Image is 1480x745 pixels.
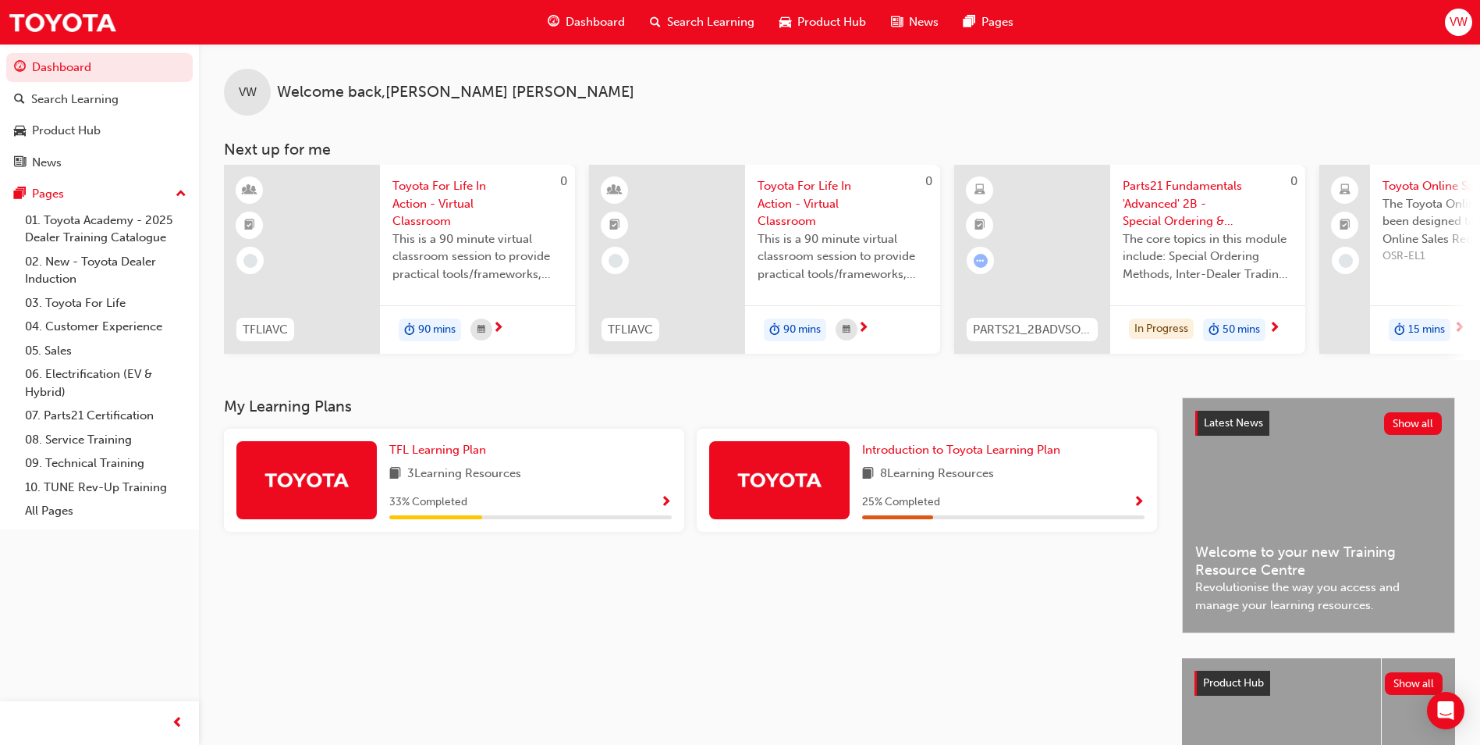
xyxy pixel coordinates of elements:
a: 03. Toyota For Life [19,291,193,315]
span: 33 % Completed [389,494,467,512]
a: 04. Customer Experience [19,315,193,339]
span: TFL Learning Plan [389,443,486,457]
span: prev-icon [172,714,183,733]
span: duration-icon [1208,320,1219,340]
a: 02. New - Toyota Dealer Induction [19,250,193,291]
div: News [32,154,62,172]
span: Welcome back , [PERSON_NAME] [PERSON_NAME] [277,84,634,102]
span: next-icon [1453,322,1465,336]
a: 01. Toyota Academy - 2025 Dealer Training Catalogue [19,209,193,250]
button: Show all [1385,672,1443,695]
a: 06. Electrification (EV & Hybrid) [19,362,193,404]
span: 15 mins [1408,321,1445,339]
span: learningRecordVerb_NONE-icon [609,254,623,268]
span: guage-icon [548,12,559,32]
a: news-iconNews [878,6,951,38]
span: Product Hub [1203,676,1264,690]
a: All Pages [19,499,193,523]
a: Product HubShow all [1194,671,1443,696]
button: Show Progress [1133,493,1145,512]
span: Latest News [1204,416,1263,430]
button: VW [1445,9,1472,36]
a: 07. Parts21 Certification [19,404,193,428]
span: 3 Learning Resources [407,465,521,484]
div: Pages [32,185,64,203]
span: TFLIAVC [243,321,288,339]
span: Toyota For Life In Action - Virtual Classroom [758,177,928,230]
button: Show all [1384,412,1443,435]
button: Show Progress [660,493,672,512]
span: learningRecordVerb_ATTEMPT-icon [974,254,988,268]
span: Product Hub [797,13,866,31]
a: 0PARTS21_2BADVSO_0522_ELParts21 Fundamentals 'Advanced' 2B - Special Ordering & HeijunkaThe core ... [954,165,1305,354]
span: 50 mins [1223,321,1260,339]
img: Trak [736,466,822,494]
a: Product Hub [6,116,193,145]
a: Introduction to Toyota Learning Plan [862,441,1067,459]
span: booktick-icon [974,216,985,236]
a: 10. TUNE Rev-Up Training [19,476,193,500]
span: car-icon [14,124,26,138]
span: search-icon [650,12,661,32]
span: Pages [981,13,1013,31]
span: learningRecordVerb_NONE-icon [243,254,257,268]
span: booktick-icon [1340,216,1350,236]
span: 90 mins [783,321,821,339]
span: VW [239,84,257,102]
span: pages-icon [14,187,26,201]
span: Search Learning [667,13,754,31]
span: next-icon [1269,322,1280,336]
span: 25 % Completed [862,494,940,512]
a: search-iconSearch Learning [637,6,767,38]
img: Trak [8,5,117,40]
span: duration-icon [769,320,780,340]
span: Toyota For Life In Action - Virtual Classroom [392,177,563,230]
span: calendar-icon [843,320,850,340]
button: Pages [6,180,193,209]
span: book-icon [389,465,401,484]
span: learningResourceType_INSTRUCTOR_LED-icon [244,180,255,201]
span: PARTS21_2BADVSO_0522_EL [973,321,1091,339]
span: 0 [925,174,932,188]
span: booktick-icon [244,216,255,236]
div: Search Learning [31,91,119,109]
span: booktick-icon [609,216,620,236]
span: Show Progress [1133,496,1145,510]
span: search-icon [14,93,25,107]
span: learningRecordVerb_NONE-icon [1339,254,1353,268]
span: book-icon [862,465,874,484]
span: Dashboard [566,13,625,31]
a: 08. Service Training [19,428,193,452]
a: 05. Sales [19,339,193,363]
a: 0TFLIAVCToyota For Life In Action - Virtual ClassroomThis is a 90 minute virtual classroom sessio... [589,165,940,354]
div: Open Intercom Messenger [1427,692,1464,729]
span: TFLIAVC [608,321,653,339]
span: Revolutionise the way you access and manage your learning resources. [1195,579,1442,614]
a: Latest NewsShow all [1195,411,1442,436]
a: TFL Learning Plan [389,441,492,459]
span: next-icon [857,322,869,336]
span: This is a 90 minute virtual classroom session to provide practical tools/frameworks, behaviours a... [392,230,563,283]
span: News [909,13,939,31]
a: car-iconProduct Hub [767,6,878,38]
span: news-icon [14,156,26,170]
span: laptop-icon [1340,180,1350,201]
span: Show Progress [660,496,672,510]
span: calendar-icon [477,320,485,340]
a: News [6,148,193,177]
span: learningResourceType_INSTRUCTOR_LED-icon [609,180,620,201]
span: up-icon [176,184,186,205]
a: pages-iconPages [951,6,1026,38]
button: DashboardSearch LearningProduct HubNews [6,50,193,180]
h3: My Learning Plans [224,397,1157,415]
a: 0TFLIAVCToyota For Life In Action - Virtual ClassroomThis is a 90 minute virtual classroom sessio... [224,165,575,354]
span: 0 [560,174,567,188]
span: news-icon [891,12,903,32]
div: In Progress [1129,319,1194,340]
h3: Next up for me [199,141,1480,159]
a: Dashboard [6,53,193,82]
span: learningResourceType_ELEARNING-icon [974,180,985,201]
span: guage-icon [14,61,26,75]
